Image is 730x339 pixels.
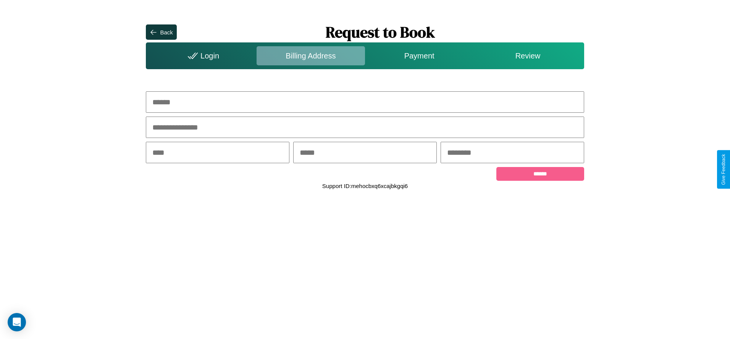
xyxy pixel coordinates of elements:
div: Review [473,46,582,65]
div: Open Intercom Messenger [8,313,26,331]
button: Back [146,24,176,40]
div: Back [160,29,173,36]
h1: Request to Book [177,22,584,42]
div: Billing Address [257,46,365,65]
div: Give Feedback [721,154,726,185]
div: Login [148,46,256,65]
p: Support ID: mehocbxq6xcajbkgqi6 [322,181,408,191]
div: Payment [365,46,473,65]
